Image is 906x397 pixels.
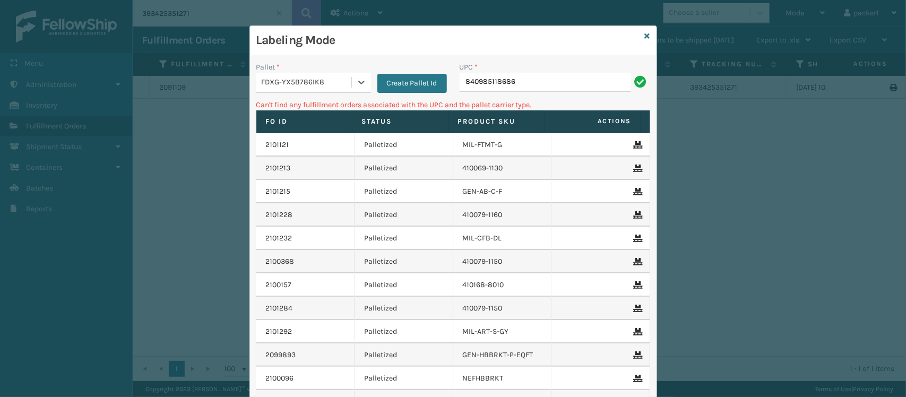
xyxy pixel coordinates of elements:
[355,180,453,203] td: Palletized
[453,320,552,343] td: MIL-ART-S-GY
[355,320,453,343] td: Palletized
[453,227,552,250] td: MIL-CFB-DL
[634,188,640,195] i: Remove From Pallet
[266,256,295,267] a: 2100368
[355,227,453,250] td: Palletized
[266,373,294,384] a: 2100096
[355,273,453,297] td: Palletized
[377,74,447,93] button: Create Pallet Id
[266,303,293,314] a: 2101284
[266,210,293,220] a: 2101228
[266,163,291,174] a: 2101213
[460,62,478,73] label: UPC
[355,343,453,367] td: Palletized
[355,367,453,390] td: Palletized
[355,157,453,180] td: Palletized
[266,280,292,290] a: 2100157
[634,141,640,149] i: Remove From Pallet
[453,203,552,227] td: 410079-1160
[453,273,552,297] td: 410168-8010
[453,250,552,273] td: 410079-1150
[256,62,280,73] label: Pallet
[266,140,289,150] a: 2101121
[355,297,453,320] td: Palletized
[355,133,453,157] td: Palletized
[453,180,552,203] td: GEN-AB-C-F
[634,305,640,312] i: Remove From Pallet
[355,203,453,227] td: Palletized
[256,32,641,48] h3: Labeling Mode
[634,165,640,172] i: Remove From Pallet
[453,343,552,367] td: GEN-HBBRKT-P-EQFT
[266,326,292,337] a: 2101292
[453,297,552,320] td: 410079-1150
[634,281,640,289] i: Remove From Pallet
[453,367,552,390] td: NEFHBBRKT
[362,117,438,126] label: Status
[634,328,640,335] i: Remove From Pallet
[634,211,640,219] i: Remove From Pallet
[634,235,640,242] i: Remove From Pallet
[355,250,453,273] td: Palletized
[266,186,291,197] a: 2101215
[634,351,640,359] i: Remove From Pallet
[266,233,292,244] a: 2101232
[634,375,640,382] i: Remove From Pallet
[266,117,342,126] label: Fo Id
[453,157,552,180] td: 410069-1130
[256,99,650,110] p: Can't find any fulfillment orders associated with the UPC and the pallet carrier type.
[453,133,552,157] td: MIL-FTMT-G
[634,258,640,265] i: Remove From Pallet
[266,350,296,360] a: 2099893
[458,117,534,126] label: Product SKU
[548,113,638,130] span: Actions
[262,77,352,88] div: FDXG-YX5B786IK8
